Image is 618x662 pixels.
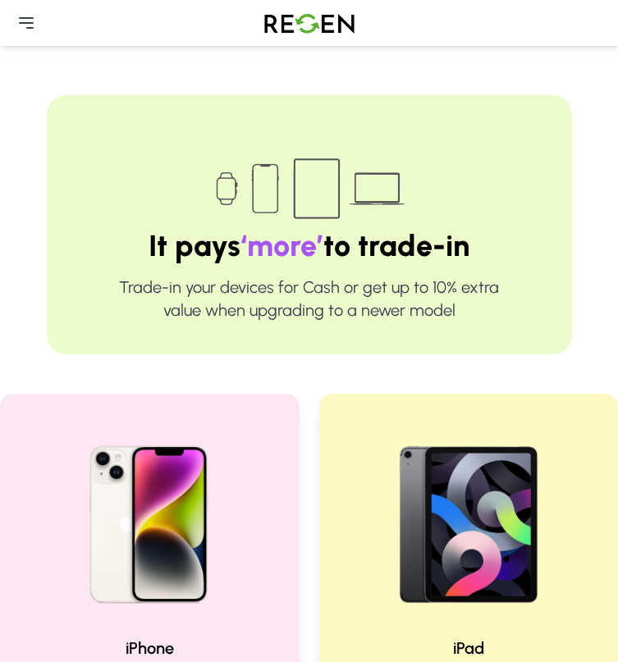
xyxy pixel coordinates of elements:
[207,148,412,230] img: Trade-in devices
[364,413,574,623] img: iPad
[20,637,280,660] h2: iPhone
[240,228,323,263] span: ‘more’
[339,637,599,660] h2: iPad
[66,230,552,263] h1: It pays to trade-in
[66,276,552,322] p: Trade-in your devices for Cash or get up to 10% extra value when upgrading to a newer model
[44,413,254,623] img: iPhone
